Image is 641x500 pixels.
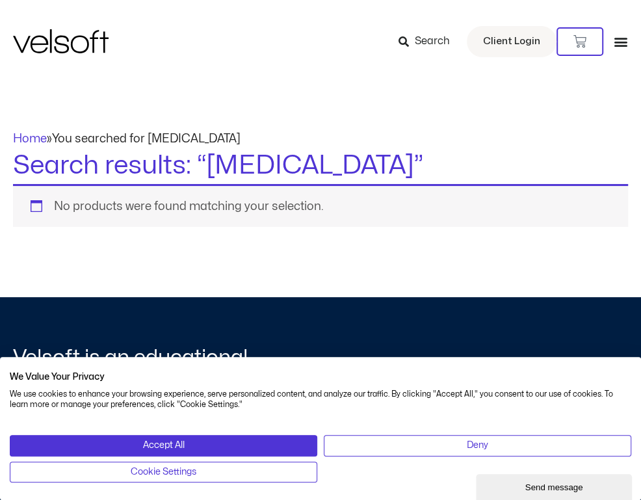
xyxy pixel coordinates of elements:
span: You searched for [MEDICAL_DATA] [52,133,241,144]
iframe: chat widget [476,471,634,500]
span: » [13,133,241,144]
img: Velsoft Training Materials [13,29,109,53]
a: Client Login [467,26,556,57]
a: Search [399,31,459,53]
button: Deny all cookies [324,435,631,456]
button: Accept all cookies [10,435,317,456]
h2: We Value Your Privacy [10,371,631,383]
span: Accept All [143,438,185,453]
div: Menu Toggle [614,34,628,49]
span: Cookie Settings [131,465,196,479]
span: Client Login [483,33,540,50]
div: No products were found matching your selection. [13,184,628,227]
a: Home [13,133,47,144]
span: Search [415,33,450,50]
button: Adjust cookie preferences [10,462,317,482]
span: Deny [467,438,488,453]
p: We use cookies to enhance your browsing experience, serve personalized content, and analyze our t... [10,389,631,411]
h1: Search results: “[MEDICAL_DATA]” [13,148,628,184]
